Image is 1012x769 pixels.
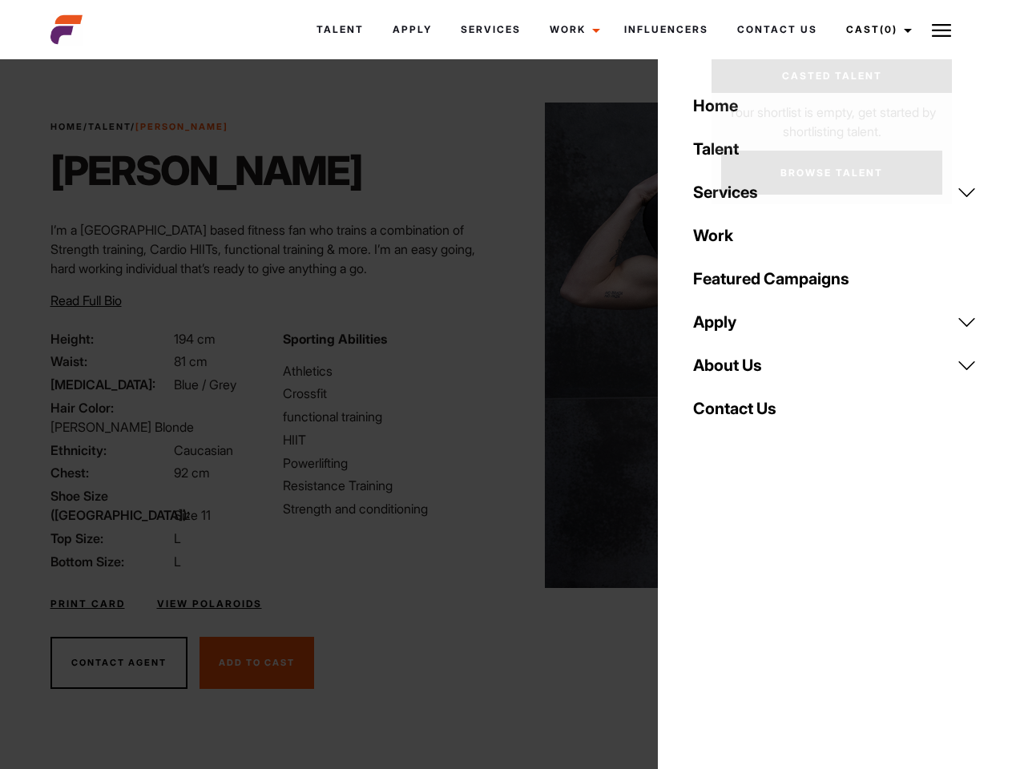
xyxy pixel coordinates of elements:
[683,300,986,344] a: Apply
[50,529,171,548] span: Top Size:
[50,375,171,394] span: [MEDICAL_DATA]:
[50,486,171,525] span: Shoe Size ([GEOGRAPHIC_DATA]):
[174,507,211,523] span: Size 11
[50,14,83,46] img: cropped-aefm-brand-fav-22-square.png
[712,93,952,141] p: Your shortlist is empty, get started by shortlisting talent.
[283,499,496,518] li: Strength and conditioning
[50,329,171,348] span: Height:
[50,121,83,132] a: Home
[378,8,446,51] a: Apply
[283,407,496,426] li: functional training
[283,453,496,473] li: Powerlifting
[50,552,171,571] span: Bottom Size:
[721,151,942,195] a: Browse Talent
[50,220,497,278] p: I’m a [GEOGRAPHIC_DATA] based fitness fan who trains a combination of Strength training, Cardio H...
[50,352,171,371] span: Waist:
[88,121,131,132] a: Talent
[832,8,921,51] a: Cast(0)
[535,8,610,51] a: Work
[157,597,262,611] a: View Polaroids
[712,59,952,93] a: Casted Talent
[174,465,210,481] span: 92 cm
[683,257,986,300] a: Featured Campaigns
[880,23,897,35] span: (0)
[50,292,122,308] span: Read Full Bio
[50,120,228,134] span: / /
[683,387,986,430] a: Contact Us
[283,361,496,380] li: Athletics
[610,8,723,51] a: Influencers
[283,476,496,495] li: Resistance Training
[283,384,496,403] li: Crossfit
[135,121,228,132] strong: [PERSON_NAME]
[683,84,986,127] a: Home
[174,530,181,546] span: L
[50,398,171,417] span: Hair Color:
[932,21,951,40] img: Burger icon
[174,554,181,570] span: L
[174,353,208,369] span: 81 cm
[50,147,362,195] h1: [PERSON_NAME]
[683,171,986,214] a: Services
[446,8,535,51] a: Services
[683,127,986,171] a: Talent
[283,331,387,347] strong: Sporting Abilities
[50,441,171,460] span: Ethnicity:
[50,463,171,482] span: Chest:
[50,419,194,435] span: [PERSON_NAME] Blonde
[283,430,496,449] li: HIIT
[174,442,233,458] span: Caucasian
[219,657,295,668] span: Add To Cast
[302,8,378,51] a: Talent
[50,291,122,310] button: Read Full Bio
[174,376,236,393] span: Blue / Grey
[50,597,125,611] a: Print Card
[200,637,314,690] button: Add To Cast
[723,8,832,51] a: Contact Us
[683,344,986,387] a: About Us
[50,637,187,690] button: Contact Agent
[174,331,216,347] span: 194 cm
[683,214,986,257] a: Work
